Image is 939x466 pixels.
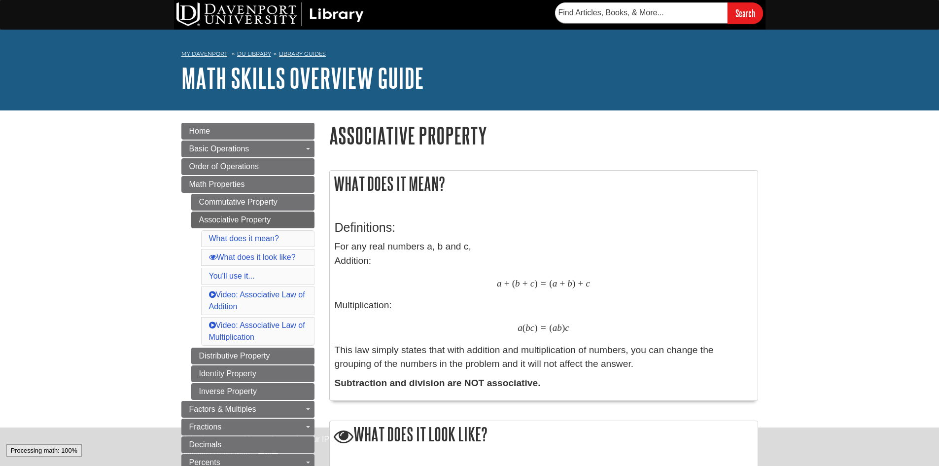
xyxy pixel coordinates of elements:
h3: Definitions: [335,220,753,235]
span: b [525,322,530,333]
span: c [530,322,535,333]
form: Searches DU Library's articles, books, and more [555,2,763,24]
span: b [557,322,562,333]
h2: What does it mean? [330,171,758,197]
span: ( [522,322,525,333]
span: a [553,278,557,289]
span: Math Properties [189,180,245,188]
span: c [565,322,569,333]
a: You'll use it... [209,272,255,280]
span: Basic Operations [189,144,249,153]
span: ( [549,322,552,333]
span: a [518,322,522,333]
span: ) [572,278,575,289]
nav: breadcrumb [181,47,758,63]
a: Order of Operations [181,158,314,175]
span: + [559,278,565,289]
a: My Davenport [181,50,227,58]
span: Fractions [189,423,222,431]
a: What does it mean? [209,234,279,243]
a: Math Skills Overview Guide [181,63,424,93]
span: b [515,278,520,289]
h2: What does it look like? [330,421,758,449]
span: + [578,278,583,289]
a: Library Guides [279,50,326,57]
a: Distributive Property [191,348,314,364]
span: ( [512,278,515,289]
a: Basic Operations [181,141,314,157]
span: = [541,322,546,333]
span: ( [549,278,552,289]
a: Fractions [181,419,314,435]
h1: Associative Property [329,123,758,148]
span: ) [562,322,565,333]
span: Factors & Multiples [189,405,256,413]
strong: Subtraction and division are NOT associative. [335,378,541,388]
div: Processing math: 100% [6,444,82,457]
a: Identity Property [191,365,314,382]
a: Math Properties [181,176,314,193]
p: For any real numbers a, b and c, Addition: Multiplication: This law simply states that with addit... [335,240,753,371]
span: = [541,278,546,289]
span: ) [534,322,537,333]
a: Home [181,123,314,140]
a: Video: Associative Law of Multiplication [209,321,305,341]
span: + [504,278,510,289]
span: a [553,322,557,333]
a: What does it look like? [209,253,296,261]
span: c [530,278,535,289]
a: Inverse Property [191,383,314,400]
a: Commutative Property [191,194,314,211]
span: + [522,278,528,289]
span: b [567,278,572,289]
span: Home [189,127,210,135]
span: Decimals [189,440,222,449]
a: DU Library [237,50,271,57]
a: Video: Associative Law of Addition [209,290,305,311]
img: DU Library [176,2,364,26]
a: Decimals [181,436,314,453]
input: Find Articles, Books, & More... [555,2,728,23]
span: a [497,278,502,289]
a: Factors & Multiples [181,401,314,418]
span: ) [534,278,537,289]
a: Associative Property [191,212,314,228]
input: Search [728,2,763,24]
span: c [586,278,590,289]
span: Order of Operations [189,162,259,171]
